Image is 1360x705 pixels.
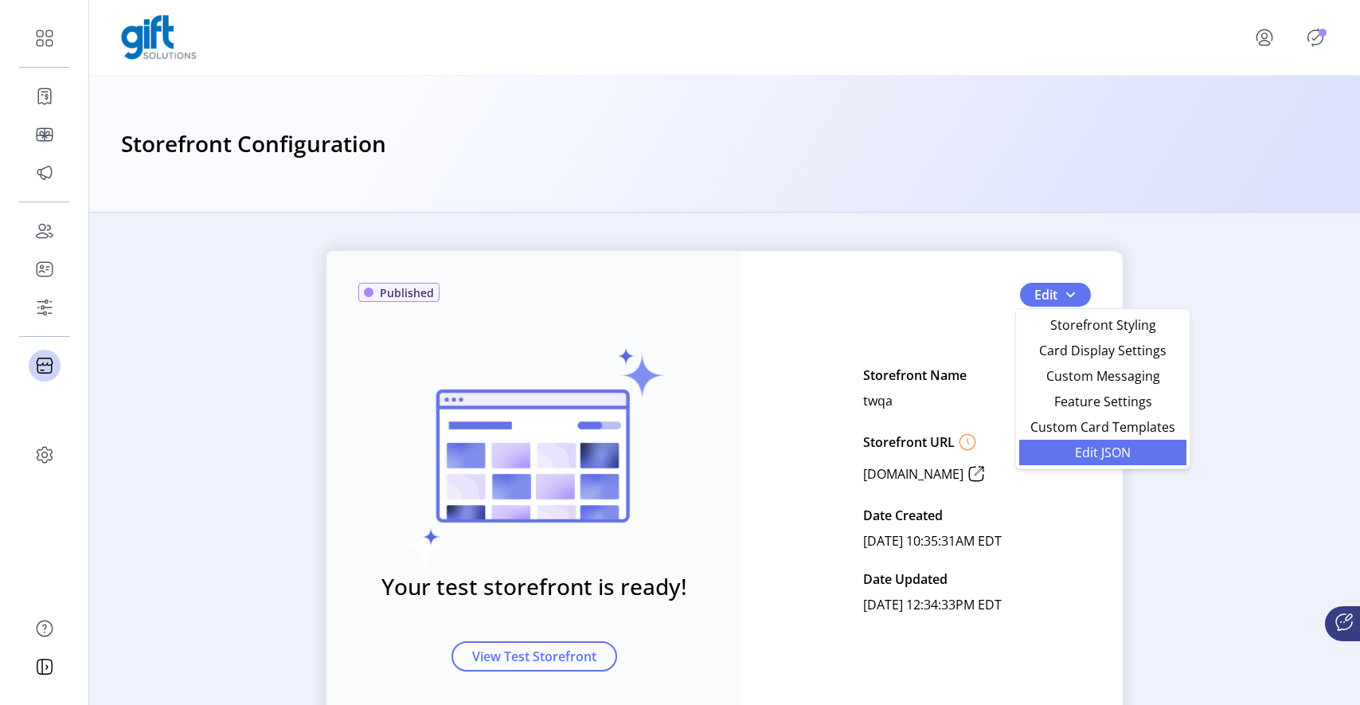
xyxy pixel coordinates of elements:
p: Storefront Name [863,362,967,388]
li: Custom Messaging [1019,363,1186,389]
span: View Test Storefront [472,647,596,666]
button: Publisher Panel [1303,25,1328,50]
span: Published [380,284,434,301]
span: Edit JSON [1029,446,1177,459]
p: [DOMAIN_NAME] [863,464,963,484]
p: [DATE] 12:34:33PM EDT [863,592,1002,617]
span: Custom Card Templates [1029,421,1177,433]
li: Card Display Settings [1019,338,1186,363]
p: Date Created [863,503,943,528]
span: Storefront Styling [1029,319,1177,331]
button: View Test Storefront [451,641,617,672]
h3: Your test storefront is ready! [381,570,687,603]
p: Date Updated [863,566,948,592]
button: Edit [1020,283,1091,307]
li: Feature Settings [1019,389,1186,414]
img: logo [121,15,197,60]
span: Card Display Settings [1029,344,1177,357]
li: Edit JSON [1019,440,1186,465]
li: Storefront Styling [1019,312,1186,338]
li: Custom Card Templates [1019,414,1186,440]
h3: Storefront Configuration [121,127,386,162]
p: twqa [863,388,893,413]
button: menu [1233,18,1303,57]
p: [DATE] 10:35:31AM EDT [863,528,1002,554]
span: Custom Messaging [1029,370,1177,382]
p: Storefront URL [863,433,955,452]
span: Feature Settings [1029,395,1177,408]
span: Edit [1034,285,1057,304]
